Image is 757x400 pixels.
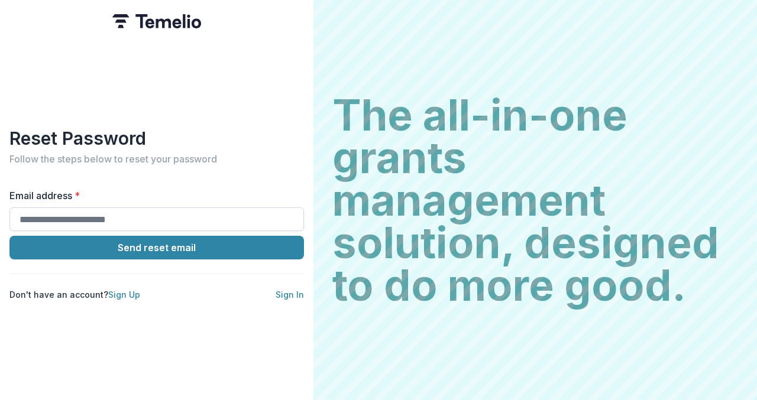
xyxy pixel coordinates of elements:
label: Email address [9,188,297,203]
button: Send reset email [9,236,304,259]
h1: Reset Password [9,128,304,149]
img: Temelio [112,14,201,28]
h2: Follow the steps below to reset your password [9,154,304,165]
a: Sign Up [108,290,140,300]
a: Sign In [276,290,304,300]
p: Don't have an account? [9,288,140,301]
